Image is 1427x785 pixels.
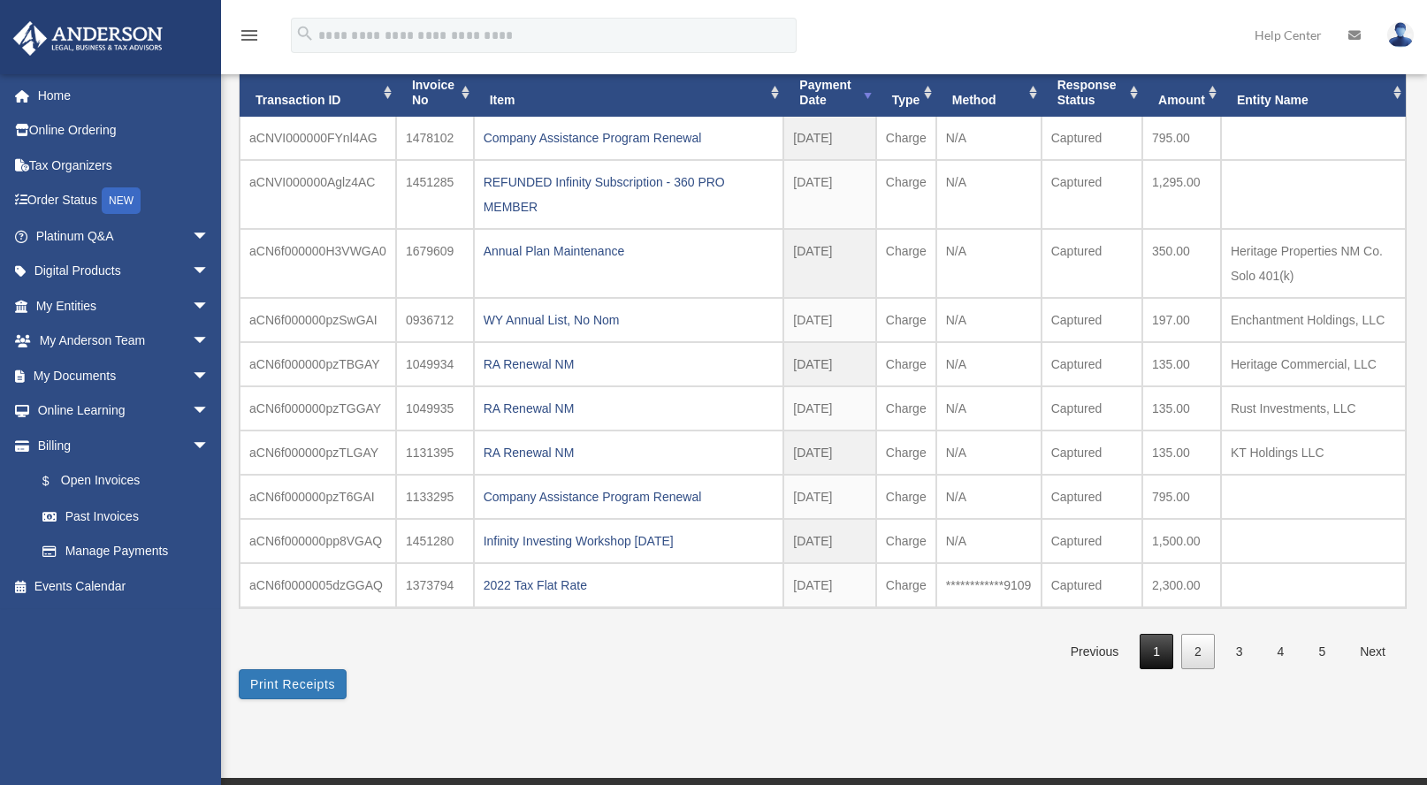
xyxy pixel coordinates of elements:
div: REFUNDED Infinity Subscription - 360 PRO MEMBER [484,170,775,219]
i: search [295,24,315,43]
td: KT Holdings LLC [1221,431,1406,475]
td: 795.00 [1142,475,1221,519]
td: N/A [936,342,1042,386]
div: 2022 Tax Flat Rate [484,573,775,598]
span: arrow_drop_down [192,288,227,324]
td: aCN6f000000H3VWGA0 [240,229,396,298]
div: RA Renewal NM [484,396,775,421]
td: aCN6f000000pzTGGAY [240,386,396,431]
a: menu [239,31,260,46]
a: 5 [1305,634,1339,670]
a: Online Learningarrow_drop_down [12,393,236,429]
th: Method: activate to sort column ascending [936,69,1042,117]
td: 135.00 [1142,431,1221,475]
td: 197.00 [1142,298,1221,342]
a: 3 [1223,634,1256,670]
a: Manage Payments [25,534,236,569]
td: [DATE] [783,386,875,431]
td: [DATE] [783,519,875,563]
th: Entity Name: activate to sort column ascending [1221,69,1406,117]
div: Annual Plan Maintenance [484,239,775,263]
span: arrow_drop_down [192,428,227,464]
th: Response Status: activate to sort column ascending [1042,69,1142,117]
td: Captured [1042,342,1142,386]
td: [DATE] [783,431,875,475]
a: Platinum Q&Aarrow_drop_down [12,218,236,254]
td: N/A [936,431,1042,475]
a: My Anderson Teamarrow_drop_down [12,324,236,359]
td: aCN6f000000pzSwGAI [240,298,396,342]
td: N/A [936,160,1042,229]
td: 1131395 [396,431,474,475]
td: Captured [1042,229,1142,298]
a: $Open Invoices [25,463,236,499]
td: N/A [936,117,1042,160]
td: N/A [936,298,1042,342]
td: 1478102 [396,117,474,160]
a: Online Ordering [12,113,236,149]
td: Charge [876,229,936,298]
td: aCN6f0000005dzGGAQ [240,563,396,607]
span: arrow_drop_down [192,254,227,290]
td: 135.00 [1142,342,1221,386]
a: My Entitiesarrow_drop_down [12,288,236,324]
td: [DATE] [783,475,875,519]
td: Charge [876,117,936,160]
div: NEW [102,187,141,214]
div: Infinity Investing Workshop [DATE] [484,529,775,553]
button: Print Receipts [239,669,347,699]
td: 1451285 [396,160,474,229]
img: Anderson Advisors Platinum Portal [8,21,168,56]
td: Captured [1042,160,1142,229]
td: Rust Investments, LLC [1221,386,1406,431]
a: Events Calendar [12,568,236,604]
span: arrow_drop_down [192,358,227,394]
a: Next [1347,634,1399,670]
td: Charge [876,431,936,475]
td: Charge [876,298,936,342]
td: 135.00 [1142,386,1221,431]
td: Charge [876,475,936,519]
td: 1451280 [396,519,474,563]
td: 1049935 [396,386,474,431]
td: 350.00 [1142,229,1221,298]
th: Payment Date: activate to sort column ascending [783,69,875,117]
td: Captured [1042,117,1142,160]
th: Invoice No: activate to sort column ascending [396,69,474,117]
td: aCNVI000000FYnl4AG [240,117,396,160]
div: Company Assistance Program Renewal [484,126,775,150]
td: 2,300.00 [1142,563,1221,607]
div: Company Assistance Program Renewal [484,484,775,509]
a: My Documentsarrow_drop_down [12,358,236,393]
td: aCNVI000000Aglz4AC [240,160,396,229]
td: [DATE] [783,160,875,229]
td: [DATE] [783,563,875,607]
td: Captured [1042,475,1142,519]
th: Item: activate to sort column ascending [474,69,784,117]
img: User Pic [1387,22,1414,48]
td: 1373794 [396,563,474,607]
th: Transaction ID: activate to sort column ascending [240,69,396,117]
td: Charge [876,563,936,607]
td: Captured [1042,386,1142,431]
td: Enchantment Holdings, LLC [1221,298,1406,342]
td: [DATE] [783,117,875,160]
th: Type: activate to sort column ascending [876,69,936,117]
td: N/A [936,519,1042,563]
th: Amount: activate to sort column ascending [1142,69,1221,117]
a: Tax Organizers [12,148,236,183]
td: 1,295.00 [1142,160,1221,229]
td: Heritage Commercial, LLC [1221,342,1406,386]
a: Billingarrow_drop_down [12,428,236,463]
td: N/A [936,475,1042,519]
td: [DATE] [783,298,875,342]
td: Heritage Properties NM Co. Solo 401(k) [1221,229,1406,298]
td: Charge [876,519,936,563]
span: arrow_drop_down [192,393,227,430]
td: 1679609 [396,229,474,298]
td: 0936712 [396,298,474,342]
td: [DATE] [783,342,875,386]
div: WY Annual List, No Nom [484,308,775,332]
td: Charge [876,160,936,229]
a: Digital Productsarrow_drop_down [12,254,236,289]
